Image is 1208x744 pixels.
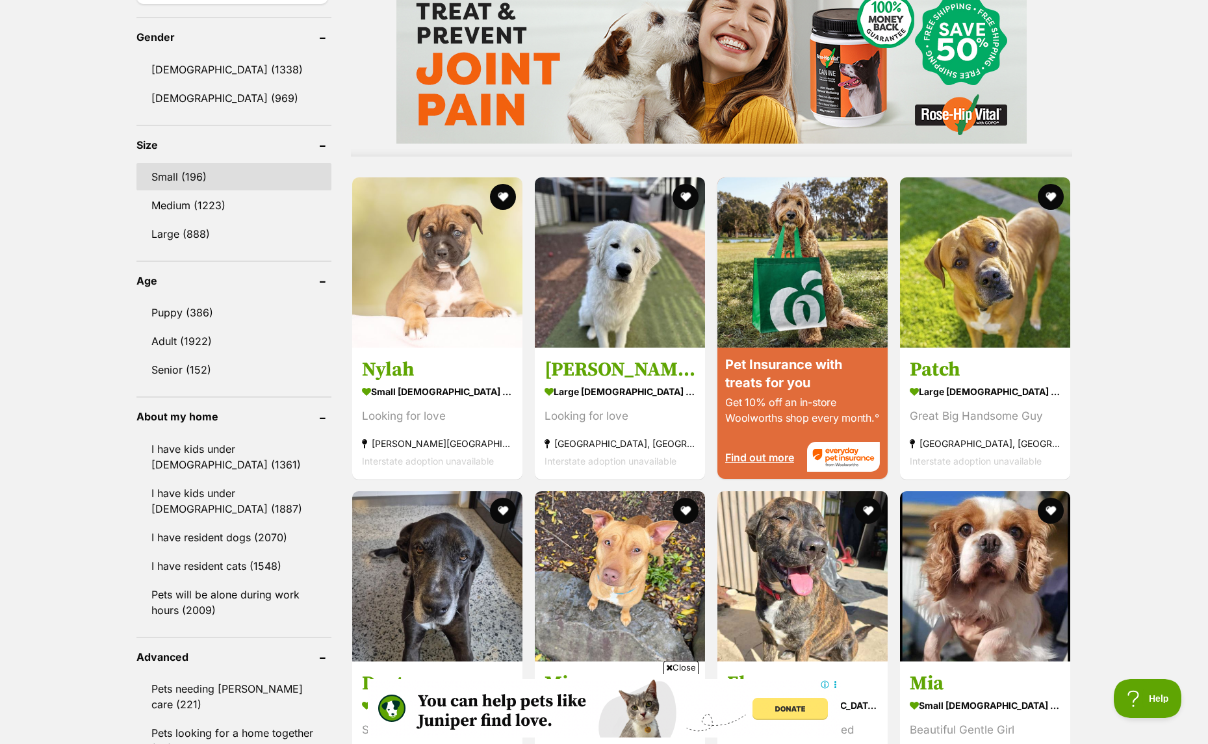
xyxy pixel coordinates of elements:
[1114,679,1182,718] iframe: Help Scout Beacon - Open
[1038,184,1064,210] button: favourite
[136,675,331,718] a: Pets needing [PERSON_NAME] care (221)
[136,524,331,551] a: I have resident dogs (2070)
[362,357,513,381] h3: Nylah
[910,671,1060,696] h3: Mia
[545,407,695,424] div: Looking for love
[362,407,513,424] div: Looking for love
[136,552,331,580] a: I have resident cats (1548)
[362,671,513,696] h3: Dusty
[900,177,1070,348] img: Patch - Great Dane Dog
[545,357,695,381] h3: [PERSON_NAME]
[136,327,331,355] a: Adult (1922)
[136,31,331,43] header: Gender
[545,381,695,400] strong: large [DEMOGRAPHIC_DATA] Dog
[910,407,1060,424] div: Great Big Handsome Guy
[535,177,705,348] img: Ollie - Maremma Sheepdog
[352,177,522,348] img: Nylah - Neapolitan Mastiff x Rhodesian Ridgeback Dog
[663,661,699,674] span: Close
[673,184,699,210] button: favourite
[545,455,676,466] span: Interstate adoption unavailable
[900,491,1070,661] img: Mia - Cavalier King Charles Spaniel Dog
[136,84,331,112] a: [DEMOGRAPHIC_DATA] (969)
[535,491,705,661] img: Mira - Staffordshire Bull Terrier Dog
[136,275,331,287] header: Age
[136,220,331,248] a: Large (888)
[673,498,699,524] button: favourite
[535,347,705,479] a: [PERSON_NAME] large [DEMOGRAPHIC_DATA] Dog Looking for love [GEOGRAPHIC_DATA], [GEOGRAPHIC_DATA] ...
[136,411,331,422] header: About my home
[910,721,1060,739] div: Beautiful Gentle Girl
[545,671,695,696] h3: Mira
[136,651,331,663] header: Advanced
[545,434,695,452] strong: [GEOGRAPHIC_DATA], [GEOGRAPHIC_DATA]
[136,139,331,151] header: Size
[362,721,513,739] div: Sweet Great Dane Girl
[1038,498,1064,524] button: favourite
[136,356,331,383] a: Senior (152)
[900,347,1070,479] a: Patch large [DEMOGRAPHIC_DATA] Dog Great Big Handsome Guy [GEOGRAPHIC_DATA], [GEOGRAPHIC_DATA] In...
[136,56,331,83] a: [DEMOGRAPHIC_DATA] (1338)
[910,357,1060,381] h3: Patch
[910,455,1042,466] span: Interstate adoption unavailable
[727,671,878,696] h3: Ebano
[910,696,1060,715] strong: small [DEMOGRAPHIC_DATA] Dog
[136,480,331,522] a: I have kids under [DEMOGRAPHIC_DATA] (1887)
[717,491,888,661] img: Ebano - Australian Kelpie x Staffordshire Bull Terrier Dog
[362,455,494,466] span: Interstate adoption unavailable
[352,491,522,661] img: Dusty - Great Dane Dog
[136,163,331,190] a: Small (196)
[490,498,516,524] button: favourite
[855,498,881,524] button: favourite
[910,381,1060,400] strong: large [DEMOGRAPHIC_DATA] Dog
[362,696,513,715] strong: large [DEMOGRAPHIC_DATA] Dog
[136,581,331,624] a: Pets will be alone during work hours (2009)
[352,347,522,479] a: Nylah small [DEMOGRAPHIC_DATA] Dog Looking for love [PERSON_NAME][GEOGRAPHIC_DATA], [GEOGRAPHIC_D...
[490,184,516,210] button: favourite
[362,381,513,400] strong: small [DEMOGRAPHIC_DATA] Dog
[136,192,331,219] a: Medium (1223)
[368,679,841,738] iframe: Advertisement
[136,299,331,326] a: Puppy (386)
[362,434,513,452] strong: [PERSON_NAME][GEOGRAPHIC_DATA], [GEOGRAPHIC_DATA]
[136,435,331,478] a: I have kids under [DEMOGRAPHIC_DATA] (1361)
[910,434,1060,452] strong: [GEOGRAPHIC_DATA], [GEOGRAPHIC_DATA]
